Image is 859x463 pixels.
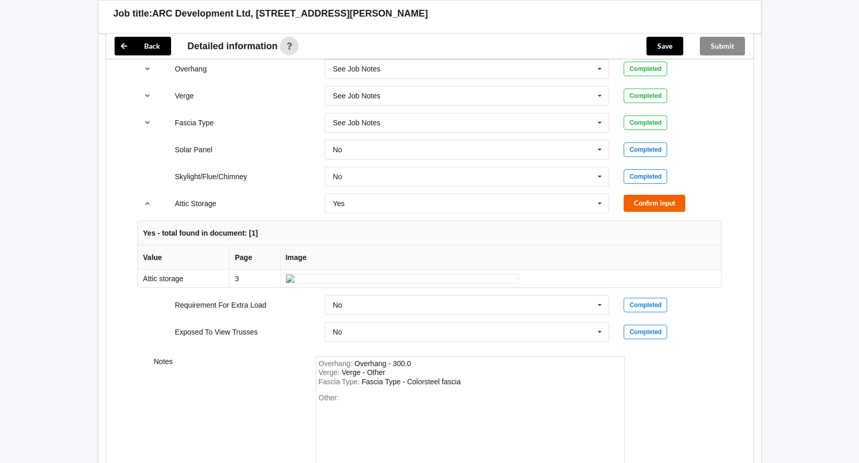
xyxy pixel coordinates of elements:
th: Page [229,245,280,270]
button: reference-toggle [137,60,158,78]
div: Completed [624,62,667,76]
div: See Job Notes [333,65,381,73]
div: Completed [624,142,667,157]
div: See Job Notes [333,92,381,99]
td: 3 [229,270,280,287]
img: ai_input-page3-AtticStorage-0-0.jpeg [286,274,519,283]
div: No [333,146,342,153]
span: Verge : [319,368,342,377]
div: No [333,328,342,336]
div: Completed [624,89,667,103]
div: Completed [624,169,667,184]
label: Requirement For Extra Load [175,301,266,309]
h3: Job title: [114,8,152,20]
label: Solar Panel [175,146,212,154]
div: Verge [342,368,385,377]
th: Image [280,245,721,270]
label: Attic Storage [175,199,216,208]
div: No [333,301,342,309]
div: Completed [624,325,667,339]
button: reference-toggle [137,86,158,105]
label: Fascia Type [175,119,214,127]
label: Skylight/Flue/Chimney [175,172,247,181]
label: Overhang [175,65,206,73]
span: Detailed information [188,41,278,51]
button: reference-toggle [137,113,158,132]
div: Completed [624,115,667,130]
div: Completed [624,298,667,312]
button: Confirm input [624,195,685,212]
span: Overhang : [319,359,355,368]
span: Fascia Type : [319,378,362,386]
th: Yes - total found in document: [1] [138,221,721,245]
button: reference-toggle [137,194,158,213]
div: FasciaType [362,378,461,386]
button: Back [115,37,171,55]
span: Other: [319,394,339,402]
h3: ARC Development Ltd, [STREET_ADDRESS][PERSON_NAME] [152,8,428,20]
div: See Job Notes [333,119,381,126]
th: Value [138,245,229,270]
button: Save [646,37,683,55]
label: Exposed To View Trusses [175,328,258,336]
label: Verge [175,92,194,100]
div: Overhang [355,359,411,368]
td: Attic storage [138,270,229,287]
div: Yes [333,200,345,207]
div: No [333,173,342,180]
